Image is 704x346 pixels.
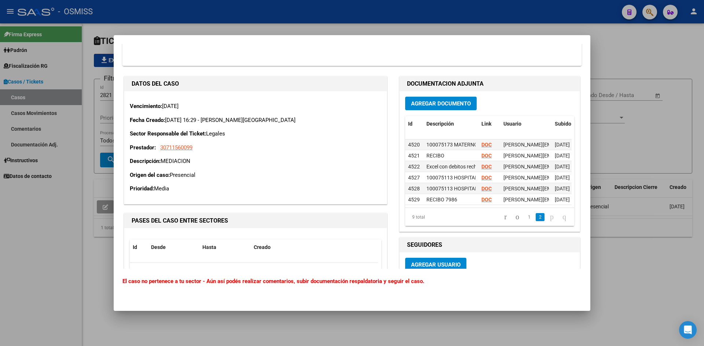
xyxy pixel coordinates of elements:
[405,116,423,132] datatable-header-cell: Id
[130,130,206,137] strong: Sector Responsable del Ticket:
[503,121,521,127] span: Usuario
[679,321,697,339] div: Open Intercom Messenger
[202,244,216,250] span: Hasta
[154,185,169,192] span: Media
[408,175,420,181] span: 4527
[130,239,148,255] datatable-header-cell: Id
[426,197,457,202] span: RECIBO 7986
[130,116,381,124] p: [DATE] 16:29 - [PERSON_NAME][GEOGRAPHIC_DATA]
[426,175,526,181] span: 100075113 HOSPITAL MATERNO INFANTIL
[405,258,466,271] button: Agregar Usuario
[481,121,491,127] span: Link
[555,153,570,159] span: [DATE]
[555,186,570,191] span: [DATE]
[130,103,162,109] strong: Vencimiento:
[408,153,420,159] span: 4521
[426,186,546,191] span: 100075113 HOSPITAL MATERNO INFANTIL TRANSF
[408,197,420,202] span: 4529
[130,171,381,179] p: Presencial
[512,213,522,221] a: go to previous page
[481,186,492,191] a: DOC
[130,158,161,164] strong: Descripción:
[500,116,552,132] datatable-header-cell: Usuario
[405,208,438,226] div: 9 total
[407,241,572,249] h1: SEGUIDORES
[130,157,381,165] p: MEDIACION
[525,213,533,221] a: 1
[148,239,199,255] datatable-header-cell: Desde
[481,164,492,170] a: DOC
[160,144,192,151] span: 30711560099
[559,213,569,221] a: go to last page
[481,197,492,202] a: DOC
[130,172,170,178] strong: Origen del caso:
[481,153,492,159] a: DOC
[555,164,570,170] span: [DATE]
[552,116,588,132] datatable-header-cell: Subido
[555,197,570,202] span: [DATE]
[408,164,420,170] span: 4522
[130,144,156,151] strong: Prestador:
[426,153,444,159] span: RECIBO
[478,116,500,132] datatable-header-cell: Link
[130,263,378,281] div: No data to display
[251,239,287,255] datatable-header-cell: Creado
[481,175,492,181] a: DOC
[130,102,381,111] p: [DATE]
[426,164,527,170] span: Excel con debitos rechazados por el hospital
[423,116,478,132] datatable-header-cell: Descripción
[132,216,379,225] h1: PASES DEL CASO ENTRE SECTORES
[501,213,510,221] a: go to first page
[536,213,544,221] a: 2
[408,121,412,127] span: Id
[133,244,137,250] span: Id
[411,100,471,107] span: Agregar Documento
[151,244,166,250] span: Desde
[130,185,154,192] strong: Prioridad:
[130,117,165,123] strong: Fecha Creado:
[199,239,251,255] datatable-header-cell: Hasta
[555,175,570,181] span: [DATE]
[535,211,546,223] li: page 2
[408,186,420,191] span: 4528
[555,142,570,148] span: [DATE]
[132,80,179,87] strong: DATOS DEL CASO
[555,121,571,127] span: Subido
[524,211,535,223] li: page 1
[254,244,271,250] span: Creado
[408,142,420,148] span: 4520
[130,130,381,138] p: Legales
[426,142,521,148] span: 100075173 MATERNO INFANTIL TRANSF
[122,278,424,284] b: El caso no pertenece a tu sector - Aún así podés realizar comentarios, subir documentación respal...
[426,121,454,127] span: Descripción
[481,142,492,148] a: DOC
[405,97,477,110] button: Agregar Documento
[407,79,572,88] h1: DOCUMENTACION ADJUNTA
[547,213,557,221] a: go to next page
[411,261,461,268] span: Agregar Usuario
